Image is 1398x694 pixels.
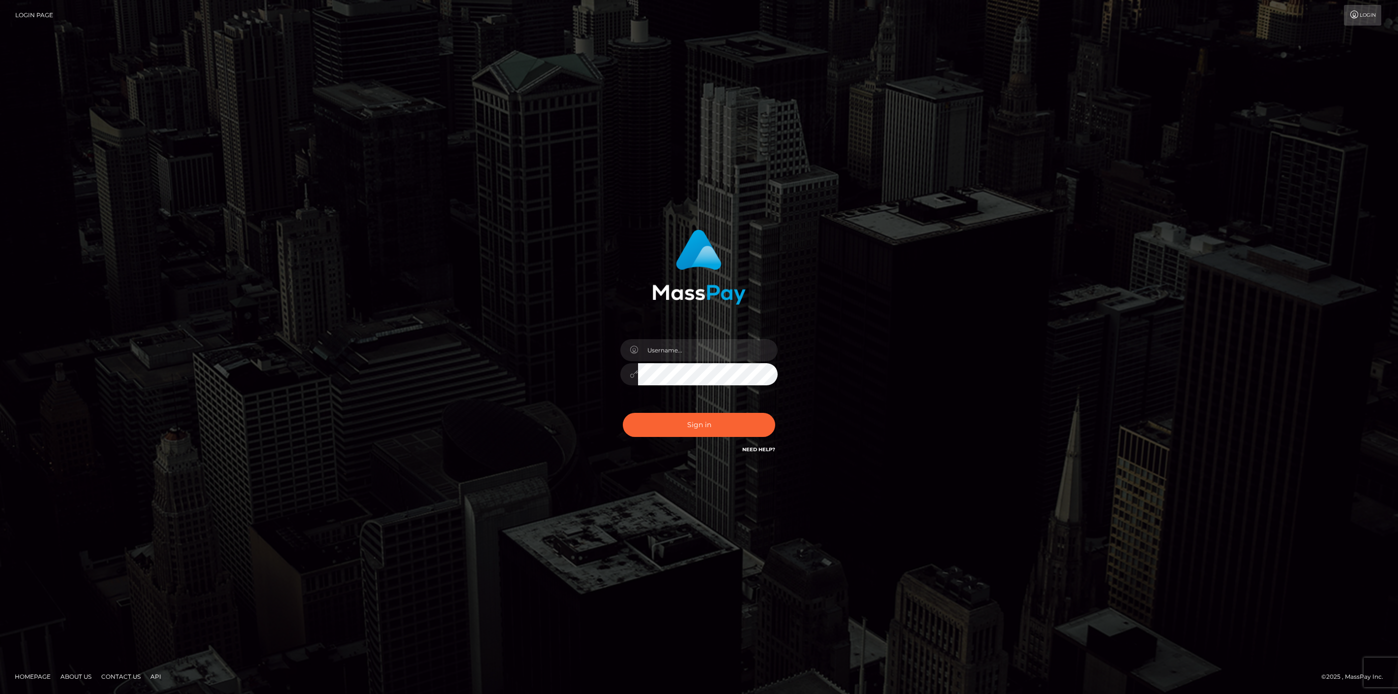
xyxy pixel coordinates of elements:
[623,413,775,437] button: Sign in
[638,339,778,361] input: Username...
[57,669,95,684] a: About Us
[1321,671,1391,682] div: © 2025 , MassPay Inc.
[1344,5,1381,26] a: Login
[11,669,55,684] a: Homepage
[146,669,165,684] a: API
[742,446,775,453] a: Need Help?
[15,5,53,26] a: Login Page
[97,669,145,684] a: Contact Us
[652,230,746,305] img: MassPay Login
